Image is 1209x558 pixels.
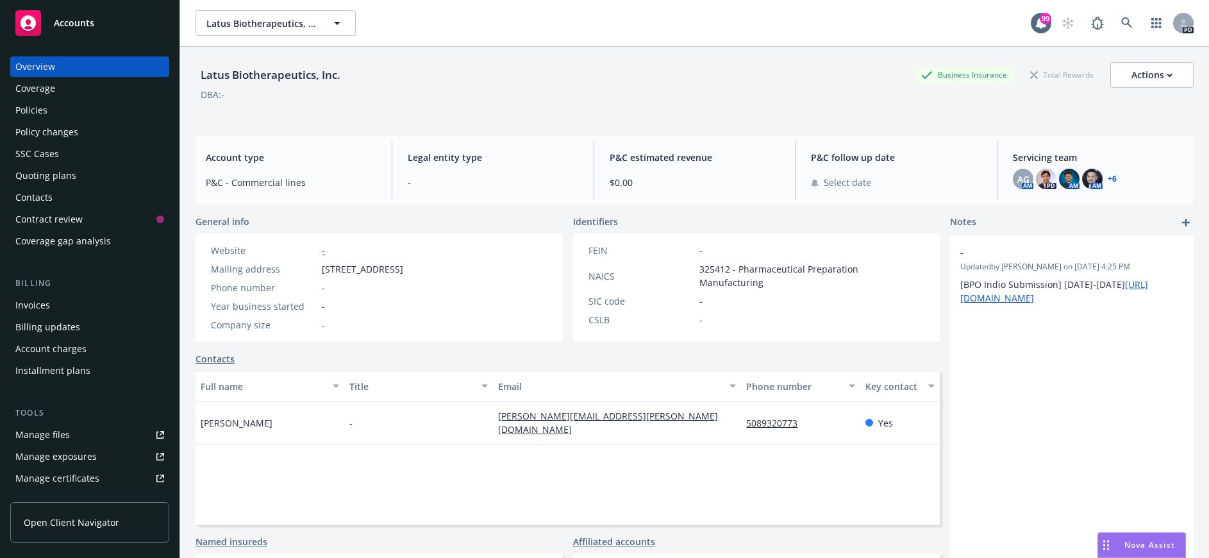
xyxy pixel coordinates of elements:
div: Website [211,244,317,257]
span: Manage exposures [10,446,169,467]
span: AG [1017,173,1030,186]
span: - [699,313,703,326]
span: General info [196,215,249,228]
div: Phone number [746,380,841,393]
p: [BPO Indio Submission] [DATE]-[DATE] [960,278,1183,305]
a: Switch app [1144,10,1169,36]
span: - [349,416,353,430]
div: Company size [211,318,317,332]
span: Notes [950,215,976,230]
div: DBA: - [201,88,224,101]
a: Coverage gap analysis [10,231,169,251]
div: Total Rewards [1024,67,1100,83]
div: Coverage gap analysis [15,231,111,251]
span: - [322,281,325,294]
a: Installment plans [10,360,169,381]
button: Phone number [741,371,860,402]
span: Yes [878,416,893,430]
a: Affiliated accounts [573,535,655,548]
span: Select date [824,176,871,189]
button: Title [344,371,493,402]
button: Nova Assist [1097,532,1186,558]
span: 325412 - Pharmaceutical Preparation Manufacturing [699,262,925,289]
button: Full name [196,371,344,402]
span: Servicing team [1013,151,1183,164]
div: Mailing address [211,262,317,276]
div: Coverage [15,78,55,99]
span: Nova Assist [1124,539,1175,550]
div: SSC Cases [15,144,59,164]
a: Policy changes [10,122,169,142]
span: Latus Biotherapeutics, Inc. [206,17,317,30]
a: Manage files [10,425,169,445]
a: Account charges [10,339,169,359]
div: SIC code [588,294,694,308]
div: Manage certificates [15,468,99,489]
span: Accounts [54,18,94,28]
span: Legal entity type [408,151,578,164]
span: Updated by [PERSON_NAME] on [DATE] 4:25 PM [960,261,1183,273]
span: P&C estimated revenue [610,151,780,164]
a: Contacts [196,352,235,366]
a: 5089320773 [746,417,808,429]
span: P&C - Commercial lines [206,176,376,189]
div: FEIN [588,244,694,257]
a: Start snowing [1055,10,1081,36]
div: 99 [1040,13,1051,24]
a: Accounts [10,5,169,41]
a: Search [1114,10,1140,36]
span: - [699,294,703,308]
a: +6 [1108,175,1117,183]
div: NAICS [588,269,694,283]
div: Quoting plans [15,165,76,186]
a: [PERSON_NAME][EMAIL_ADDRESS][PERSON_NAME][DOMAIN_NAME] [498,410,718,435]
div: Year business started [211,300,317,313]
div: Policy changes [15,122,78,142]
div: CSLB [588,313,694,326]
div: Installment plans [15,360,90,381]
a: Coverage [10,78,169,99]
a: SSC Cases [10,144,169,164]
span: [STREET_ADDRESS] [322,262,403,276]
a: Named insureds [196,535,267,548]
div: Key contact [865,380,921,393]
button: Email [493,371,741,402]
span: P&C follow up date [811,151,981,164]
div: Billing updates [15,317,80,337]
a: Billing updates [10,317,169,337]
div: Overview [15,56,55,77]
span: - [960,246,1150,259]
span: Identifiers [573,215,618,228]
button: Latus Biotherapeutics, Inc. [196,10,356,36]
button: Key contact [860,371,940,402]
span: Account type [206,151,376,164]
span: - [322,318,325,332]
a: Manage BORs [10,490,169,511]
div: Drag to move [1098,533,1114,557]
a: Overview [10,56,169,77]
div: Business Insurance [915,67,1013,83]
span: - [322,300,325,313]
span: [PERSON_NAME] [201,416,272,430]
div: Tools [10,407,169,419]
div: Billing [10,277,169,290]
div: Invoices [15,295,50,316]
a: Manage certificates [10,468,169,489]
span: - [408,176,578,189]
div: Account charges [15,339,87,359]
img: photo [1082,169,1103,189]
a: Contacts [10,187,169,208]
div: -Updatedby [PERSON_NAME] on [DATE] 4:25 PM[BPO Indio Submission] [DATE]-[DATE][URL][DOMAIN_NAME] [950,235,1194,315]
div: Manage files [15,425,70,445]
a: add [1178,215,1194,230]
a: Quoting plans [10,165,169,186]
div: Contract review [15,209,83,230]
a: Invoices [10,295,169,316]
div: Title [349,380,474,393]
a: Contract review [10,209,169,230]
button: Actions [1110,62,1194,88]
div: Latus Biotherapeutics, Inc. [196,67,346,83]
span: - [699,244,703,257]
a: Policies [10,100,169,121]
span: $0.00 [610,176,780,189]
